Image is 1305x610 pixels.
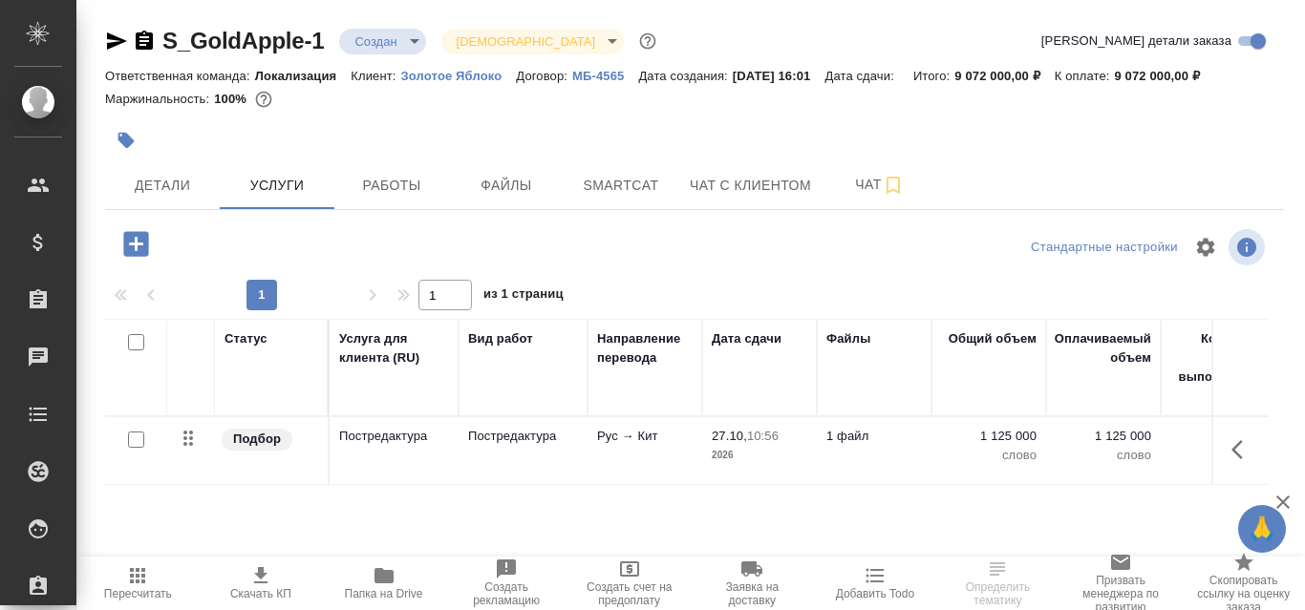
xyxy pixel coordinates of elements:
[76,557,200,610] button: Пересчитать
[690,174,811,198] span: Чат с клиентом
[712,446,807,465] p: 2026
[1220,427,1266,473] button: Показать кнопки
[345,587,423,600] span: Папка на Drive
[339,329,449,368] div: Услуга для клиента (RU)
[1059,557,1183,610] button: Призвать менеджера по развитию
[468,329,533,348] div: Вид работ
[1115,69,1214,83] p: 9 072 000,00 ₽
[834,173,926,197] span: Чат
[597,427,693,446] p: Рус → Кит
[572,67,638,83] a: МБ-4565
[117,174,208,198] span: Детали
[162,28,324,53] a: S_GoldApple-1
[1246,509,1278,549] span: 🙏
[105,30,128,53] button: Скопировать ссылку для ЯМессенджера
[230,587,291,600] span: Скачать КП
[814,557,937,610] button: Добавить Todo
[105,92,214,106] p: Маржинальность:
[401,69,517,83] p: Золотое Яблоко
[1056,427,1151,446] p: 1 125 000
[572,69,638,83] p: МБ-4565
[826,427,922,446] p: 1 файл
[936,557,1059,610] button: Определить тематику
[913,69,954,83] p: Итого:
[941,427,1037,446] p: 1 125 000
[1170,329,1266,406] div: Кол-во ед. изм., выполняемое в час
[1183,224,1229,270] span: Настроить таблицу
[567,557,691,610] button: Создать счет на предоплату
[104,587,172,600] span: Пересчитать
[691,557,814,610] button: Заявка на доставку
[747,429,779,443] p: 10:56
[635,29,660,53] button: Доп статусы указывают на важность/срочность заказа
[483,283,564,310] span: из 1 страниц
[339,427,449,446] p: Постредактура
[233,430,281,449] p: Подбор
[1229,229,1269,265] span: Посмотреть информацию
[954,69,1054,83] p: 9 072 000,00 ₽
[597,329,693,368] div: Направление перевода
[225,329,267,348] div: Статус
[401,67,517,83] a: Золотое Яблоко
[516,69,572,83] p: Договор:
[349,33,402,50] button: Создан
[826,329,870,348] div: Файлы
[346,174,438,198] span: Работы
[231,174,323,198] span: Услуги
[105,69,255,83] p: Ответственная команда:
[322,557,445,610] button: Папка на Drive
[1055,329,1151,368] div: Оплачиваемый объем
[451,33,601,50] button: [DEMOGRAPHIC_DATA]
[702,580,802,607] span: Заявка на доставку
[251,87,276,112] button: 0.00 RUB;
[949,329,1037,348] div: Общий объем
[339,29,425,54] div: Создан
[1170,427,1266,446] p: 500
[105,119,147,161] button: Добавить тэг
[1041,32,1231,51] span: [PERSON_NAME] детали заказа
[1055,69,1115,83] p: К оплате:
[200,557,323,610] button: Скачать КП
[941,446,1037,465] p: слово
[836,587,914,600] span: Добавить Todo
[110,224,162,263] button: Добавить услугу
[133,30,156,53] button: Скопировать ссылку
[948,580,1048,607] span: Определить тематику
[255,69,352,83] p: Локализация
[468,427,578,446] p: Постредактура
[712,429,747,443] p: 27.10,
[733,69,825,83] p: [DATE] 16:01
[351,69,400,83] p: Клиент:
[445,557,568,610] button: Создать рекламацию
[712,329,781,348] div: Дата сдачи
[882,174,905,197] svg: Подписаться
[1238,505,1286,553] button: 🙏
[1170,446,1266,465] p: слово
[824,69,898,83] p: Дата сдачи:
[579,580,679,607] span: Создать счет на предоплату
[457,580,557,607] span: Создать рекламацию
[1056,446,1151,465] p: слово
[214,92,251,106] p: 100%
[1026,233,1183,263] div: split button
[1182,557,1305,610] button: Скопировать ссылку на оценку заказа
[460,174,552,198] span: Файлы
[441,29,624,54] div: Создан
[638,69,732,83] p: Дата создания:
[575,174,667,198] span: Smartcat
